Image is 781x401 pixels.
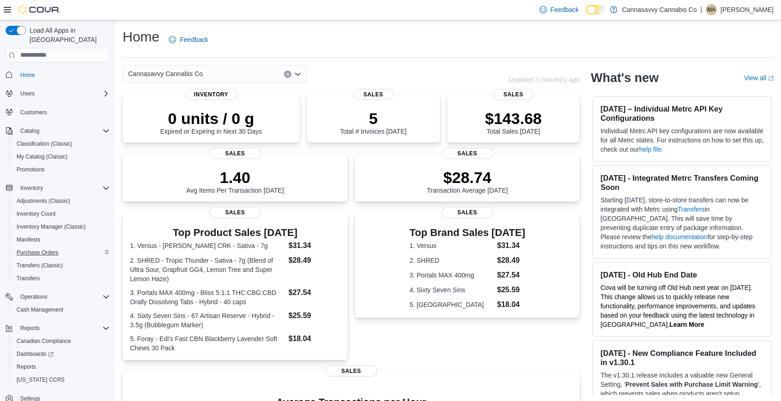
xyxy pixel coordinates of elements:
[721,4,774,15] p: [PERSON_NAME]
[427,168,508,194] div: Transaction Average [DATE]
[17,236,40,243] span: Manifests
[586,5,605,15] input: Dark Mode
[186,168,284,187] p: 1.40
[13,336,110,347] span: Canadian Compliance
[625,381,757,388] strong: Prevent Sales with Purchase Limit Warning
[13,348,110,360] span: Dashboards
[622,4,697,15] p: Cannasavvy Cannabis Co
[20,90,35,97] span: Users
[209,207,261,218] span: Sales
[600,126,764,154] p: Individual Metrc API key configurations are now available for all Metrc states. For instructions ...
[17,363,36,371] span: Reports
[130,334,285,353] dt: 5. Foray - Edi's Fast CBN Blackberry Lavender Soft Chews 30 Pack
[639,146,661,153] a: help file
[17,249,59,256] span: Purchase Orders
[550,5,579,14] span: Feedback
[20,184,43,192] span: Inventory
[354,89,393,100] span: Sales
[669,321,704,328] a: Learn More
[340,109,406,128] p: 5
[130,288,285,307] dt: 3. Portals MAX 400mg - Bliss 5:1:1 THC:CBG:CBD Orally Dissolving Tabs - Hybrid - 40 caps
[325,366,377,377] span: Sales
[13,260,110,271] span: Transfers (Classic)
[744,74,774,82] a: View allExternal link
[17,140,72,147] span: Classification (Classic)
[289,310,340,321] dd: $25.59
[9,303,113,316] button: Cash Management
[9,360,113,373] button: Reports
[17,183,47,194] button: Inventory
[17,291,51,302] button: Operations
[13,361,110,372] span: Reports
[17,70,39,81] a: Home
[13,304,110,315] span: Cash Management
[409,271,493,280] dt: 3. Portals MAX 400mg
[160,109,262,135] div: Expired or Expiring in Next 30 Days
[600,173,764,192] h3: [DATE] - Integrated Metrc Transfers Coming Soon
[2,68,113,82] button: Home
[17,323,43,334] button: Reports
[13,151,71,162] a: My Catalog (Classic)
[409,300,493,309] dt: 5. [GEOGRAPHIC_DATA]
[289,287,340,298] dd: $27.54
[13,260,66,271] a: Transfers (Classic)
[536,0,582,19] a: Feedback
[17,197,70,205] span: Adjustments (Classic)
[2,106,113,119] button: Customers
[17,323,110,334] span: Reports
[130,241,285,250] dt: 1. Versus - [PERSON_NAME] CRK - Sativa - 7g
[13,234,110,245] span: Manifests
[17,88,110,99] span: Users
[17,106,110,118] span: Customers
[17,125,43,136] button: Catalog
[123,28,160,46] h1: Home
[13,164,48,175] a: Promotions
[13,221,89,232] a: Inventory Manager (Classic)
[9,233,113,246] button: Manifests
[284,71,291,78] button: Clear input
[186,168,284,194] div: Avg Items Per Transaction [DATE]
[9,150,113,163] button: My Catalog (Classic)
[17,291,110,302] span: Operations
[13,361,40,372] a: Reports
[128,68,203,79] span: Cannasavvy Cannabis Co
[409,285,493,295] dt: 4. Sixty Seven Sins
[768,76,774,81] svg: External link
[706,4,717,15] div: Michael Almeida
[289,240,340,251] dd: $31.34
[340,109,406,135] div: Total # Invoices [DATE]
[20,109,47,116] span: Customers
[17,223,86,230] span: Inventory Manager (Classic)
[2,322,113,335] button: Reports
[17,107,51,118] a: Customers
[493,89,533,100] span: Sales
[442,207,493,218] span: Sales
[18,5,60,14] img: Cova
[185,89,237,100] span: Inventory
[409,241,493,250] dt: 1. Versus
[209,148,261,159] span: Sales
[509,76,580,83] p: Updated 3 minute(s) ago
[600,195,764,251] p: Starting [DATE], store-to-store transfers can now be integrated with Metrc using in [GEOGRAPHIC_D...
[600,284,755,328] span: Cova will be turning off Old Hub next year on [DATE]. This change allows us to quickly release ne...
[9,137,113,150] button: Classification (Classic)
[17,275,40,282] span: Transfers
[9,272,113,285] button: Transfers
[600,104,764,123] h3: [DATE] – Individual Metrc API Key Configurations
[17,306,63,313] span: Cash Management
[165,30,212,49] a: Feedback
[130,311,285,330] dt: 4. Sixty Seven Sins - 67 Artisan Reserve - Hybrid - 3.5g (Bubblegum Marker)
[427,168,508,187] p: $28.74
[20,293,47,301] span: Operations
[26,26,110,44] span: Load All Apps in [GEOGRAPHIC_DATA]
[13,374,110,385] span: Washington CCRS
[13,247,62,258] a: Purchase Orders
[17,262,63,269] span: Transfers (Classic)
[13,138,110,149] span: Classification (Classic)
[2,87,113,100] button: Users
[600,348,764,367] h3: [DATE] - New Compliance Feature Included in v1.30.1
[13,221,110,232] span: Inventory Manager (Classic)
[9,348,113,360] a: Dashboards
[600,270,764,279] h3: [DATE] - Old Hub End Date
